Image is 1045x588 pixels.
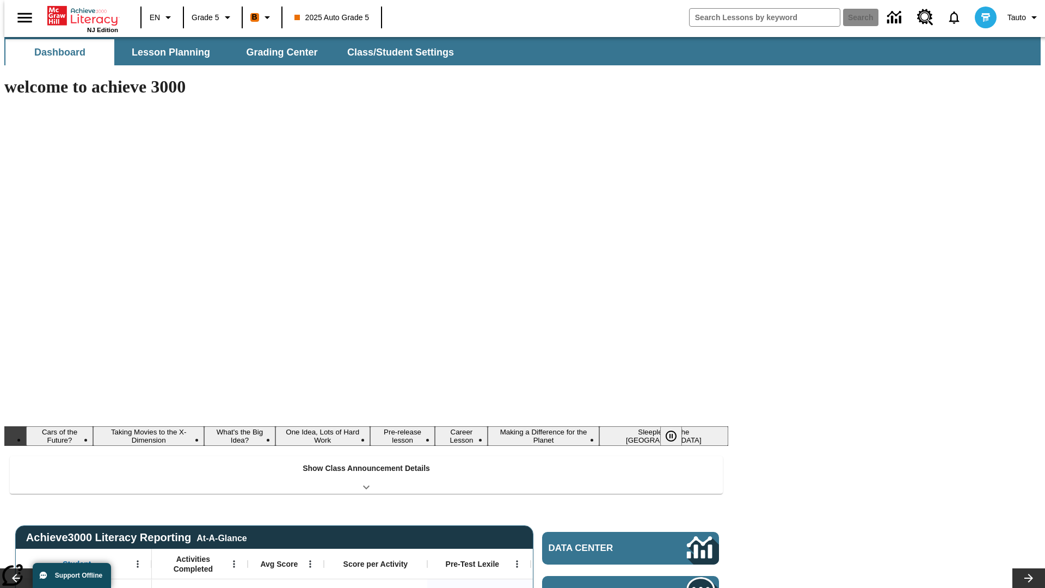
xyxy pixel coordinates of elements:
[246,8,278,27] button: Boost Class color is orange. Change class color
[4,37,1041,65] div: SubNavbar
[87,27,118,33] span: NJ Edition
[1003,8,1045,27] button: Profile/Settings
[435,426,488,446] button: Slide 6 Career Lesson
[302,556,318,572] button: Open Menu
[690,9,840,26] input: search field
[4,39,464,65] div: SubNavbar
[192,12,219,23] span: Grade 5
[9,2,41,34] button: Open side menu
[1007,12,1026,23] span: Tauto
[47,4,118,33] div: Home
[157,554,229,574] span: Activities Completed
[940,3,968,32] a: Notifications
[549,543,650,554] span: Data Center
[509,556,525,572] button: Open Menu
[599,426,728,446] button: Slide 8 Sleepless in the Animal Kingdom
[33,563,111,588] button: Support Offline
[881,3,911,33] a: Data Center
[370,426,435,446] button: Slide 5 Pre-release lesson
[196,531,247,543] div: At-A-Glance
[660,426,682,446] button: Pause
[26,426,93,446] button: Slide 1 Cars of the Future?
[55,572,102,579] span: Support Offline
[660,426,693,446] div: Pause
[47,5,118,27] a: Home
[4,77,728,97] h1: welcome to achieve 3000
[275,426,370,446] button: Slide 4 One Idea, Lots of Hard Work
[26,531,247,544] span: Achieve3000 Literacy Reporting
[260,559,298,569] span: Avg Score
[5,39,114,65] button: Dashboard
[343,559,408,569] span: Score per Activity
[10,456,723,494] div: Show Class Announcement Details
[63,559,91,569] span: Student
[150,12,160,23] span: EN
[968,3,1003,32] button: Select a new avatar
[446,559,500,569] span: Pre-Test Lexile
[116,39,225,65] button: Lesson Planning
[93,426,204,446] button: Slide 2 Taking Movies to the X-Dimension
[339,39,463,65] button: Class/Student Settings
[252,10,257,24] span: B
[294,12,370,23] span: 2025 Auto Grade 5
[228,39,336,65] button: Grading Center
[187,8,238,27] button: Grade: Grade 5, Select a grade
[975,7,997,28] img: avatar image
[542,532,719,565] a: Data Center
[911,3,940,32] a: Resource Center, Will open in new tab
[488,426,599,446] button: Slide 7 Making a Difference for the Planet
[204,426,275,446] button: Slide 3 What's the Big Idea?
[1012,568,1045,588] button: Lesson carousel, Next
[226,556,242,572] button: Open Menu
[130,556,146,572] button: Open Menu
[145,8,180,27] button: Language: EN, Select a language
[303,463,430,474] p: Show Class Announcement Details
